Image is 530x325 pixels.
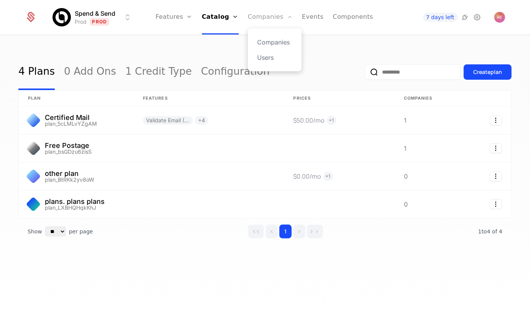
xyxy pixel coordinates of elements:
[55,9,132,26] button: Select environment
[45,227,66,236] select: Select page size
[90,18,109,26] span: Prod
[201,54,270,90] a: Configuration
[75,18,87,26] div: Prod
[473,68,502,76] div: Create plan
[125,54,192,90] a: 1 Credit Type
[53,8,71,26] img: Spend & Send
[461,13,470,22] a: Integrations
[19,90,134,107] th: plan
[266,225,278,238] button: Go to previous page
[423,13,458,22] a: 7 days left
[490,115,502,125] button: Select action
[494,12,505,23] button: Open user button
[18,54,55,90] a: 4 Plans
[248,225,264,238] button: Go to first page
[478,228,502,235] span: 4
[395,90,456,107] th: Companies
[490,199,502,209] button: Select action
[293,225,305,238] button: Go to next page
[18,218,512,245] div: Table pagination
[307,225,323,238] button: Go to last page
[279,225,292,238] button: Go to page 1
[75,9,115,18] span: Spend & Send
[284,90,395,107] th: Prices
[69,228,93,235] span: per page
[490,143,502,153] button: Select action
[478,228,499,235] span: 1 to 4 of
[134,90,284,107] th: Features
[257,38,292,47] a: Companies
[257,53,292,62] a: Users
[494,12,505,23] img: ryan echternacht
[473,13,482,22] a: Settings
[490,171,502,181] button: Select action
[28,228,42,235] span: Show
[248,225,323,238] div: Page navigation
[64,54,116,90] a: 0 Add Ons
[464,64,512,80] button: Createplan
